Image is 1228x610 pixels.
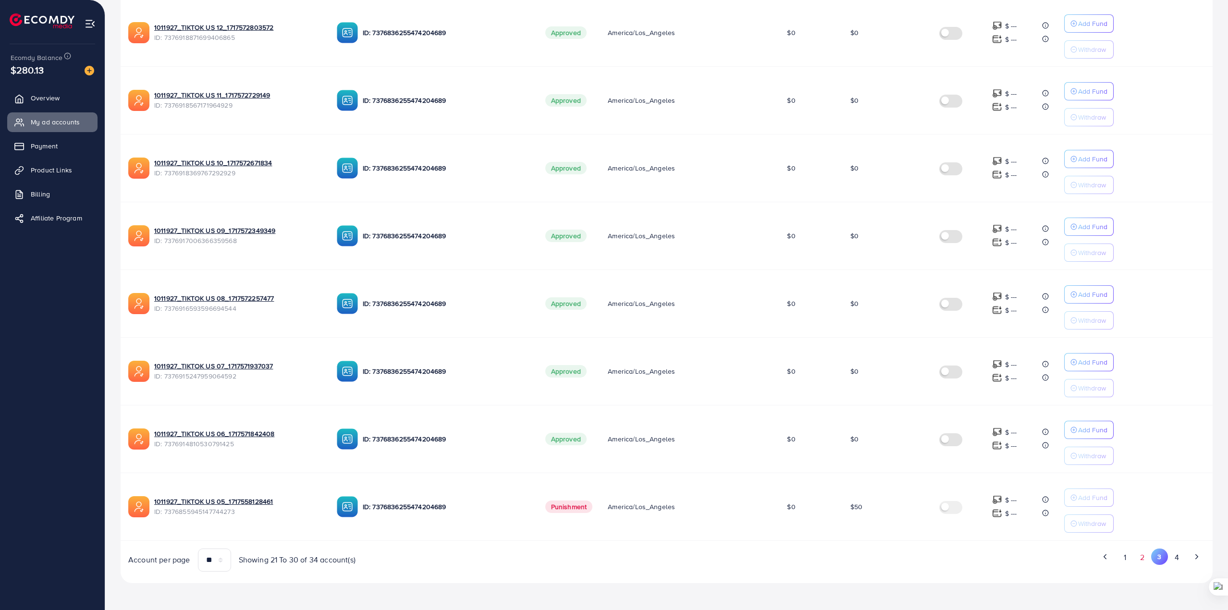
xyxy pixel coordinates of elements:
img: top-up amount [992,102,1002,112]
button: Withdraw [1064,40,1114,59]
button: Add Fund [1064,353,1114,371]
button: Go to page 4 [1168,549,1185,566]
span: Approved [545,26,587,39]
span: $0 [850,366,859,376]
img: ic-ba-acc.ded83a64.svg [337,428,358,450]
ul: Pagination [675,549,1205,566]
button: Withdraw [1064,379,1114,397]
img: top-up amount [992,440,1002,451]
button: Withdraw [1064,447,1114,465]
img: ic-ba-acc.ded83a64.svg [337,496,358,517]
img: top-up amount [992,427,1002,437]
p: $ --- [1005,427,1017,438]
p: Add Fund [1078,289,1107,300]
p: ID: 7376836255474204689 [363,298,530,309]
span: Product Links [31,165,72,175]
span: $0 [787,28,795,37]
p: $ --- [1005,169,1017,181]
span: Ecomdy Balance [11,53,62,62]
img: image [85,66,94,75]
p: Withdraw [1078,179,1106,191]
p: Withdraw [1078,450,1106,462]
span: $0 [787,96,795,105]
a: 1011927_TIKTOK US 10_1717572671834 [154,158,321,168]
span: My ad accounts [31,117,80,127]
span: Approved [545,230,587,242]
button: Withdraw [1064,311,1114,329]
span: America/Los_Angeles [608,163,675,173]
span: Showing 21 To 30 of 34 account(s) [239,554,356,565]
span: $0 [850,231,859,241]
button: Withdraw [1064,108,1114,126]
button: Go to next page [1188,549,1205,565]
img: ic-ads-acc.e4c84228.svg [128,428,149,450]
span: $0 [787,163,795,173]
p: Add Fund [1078,492,1107,503]
a: 1011927_TIKTOK US 11_1717572729149 [154,90,321,100]
p: Withdraw [1078,247,1106,258]
button: Add Fund [1064,218,1114,236]
button: Add Fund [1064,421,1114,439]
span: $0 [850,434,859,444]
span: $0 [850,299,859,308]
p: ID: 7376836255474204689 [363,27,530,38]
span: $0 [787,299,795,308]
p: ID: 7376836255474204689 [363,95,530,106]
button: Add Fund [1064,150,1114,168]
p: Withdraw [1078,382,1106,394]
span: Approved [545,365,587,378]
img: menu [85,18,96,29]
span: America/Los_Angeles [608,299,675,308]
p: $ --- [1005,291,1017,303]
div: <span class='underline'>1011927_TIKTOK US 05_1717558128461</span></br>7376855945147744273 [154,497,321,516]
iframe: Chat [1187,567,1221,603]
img: ic-ads-acc.e4c84228.svg [128,496,149,517]
span: America/Los_Angeles [608,96,675,105]
span: $0 [787,502,795,512]
p: Withdraw [1078,111,1106,123]
p: $ --- [1005,372,1017,384]
button: Add Fund [1064,14,1114,33]
p: ID: 7376836255474204689 [363,230,530,242]
div: <span class='underline'>1011927_TIKTOK US 08_1717572257477</span></br>7376916593596694544 [154,293,321,313]
span: Approved [545,162,587,174]
a: 1011927_TIKTOK US 07_1717571937037 [154,361,321,371]
img: top-up amount [992,305,1002,315]
span: Approved [545,433,587,445]
img: ic-ba-acc.ded83a64.svg [337,158,358,179]
p: ID: 7376836255474204689 [363,162,530,174]
p: $ --- [1005,237,1017,248]
span: Overview [31,93,60,103]
button: Add Fund [1064,82,1114,100]
p: Withdraw [1078,518,1106,529]
span: Punishment [545,500,593,513]
p: ID: 7376836255474204689 [363,366,530,377]
p: Add Fund [1078,18,1107,29]
p: $ --- [1005,440,1017,451]
div: <span class='underline'>1011927_TIKTOK US 06_1717571842408</span></br>7376914810530791425 [154,429,321,449]
a: 1011927_TIKTOK US 05_1717558128461 [154,497,321,506]
img: top-up amount [992,224,1002,234]
span: Account per page [128,554,190,565]
span: ID: 7376918871699406865 [154,33,321,42]
a: Billing [7,184,98,204]
button: Add Fund [1064,285,1114,304]
div: <span class='underline'>1011927_TIKTOK US 07_1717571937037</span></br>7376915247959064592 [154,361,321,381]
img: top-up amount [992,373,1002,383]
a: Product Links [7,160,98,180]
div: <span class='underline'>1011927_TIKTOK US 09_1717572349349</span></br>7376917006366359568 [154,226,321,245]
button: Withdraw [1064,514,1114,533]
img: top-up amount [992,170,1002,180]
p: ID: 7376836255474204689 [363,433,530,445]
p: $ --- [1005,34,1017,45]
p: Add Fund [1078,356,1107,368]
span: Affiliate Program [31,213,82,223]
button: Go to page 2 [1134,549,1151,566]
img: ic-ba-acc.ded83a64.svg [337,361,358,382]
img: ic-ads-acc.e4c84228.svg [128,158,149,179]
button: Go to page 1 [1117,549,1133,566]
img: ic-ads-acc.e4c84228.svg [128,293,149,314]
span: Billing [31,189,50,199]
img: top-up amount [992,156,1002,166]
a: Affiliate Program [7,208,98,228]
